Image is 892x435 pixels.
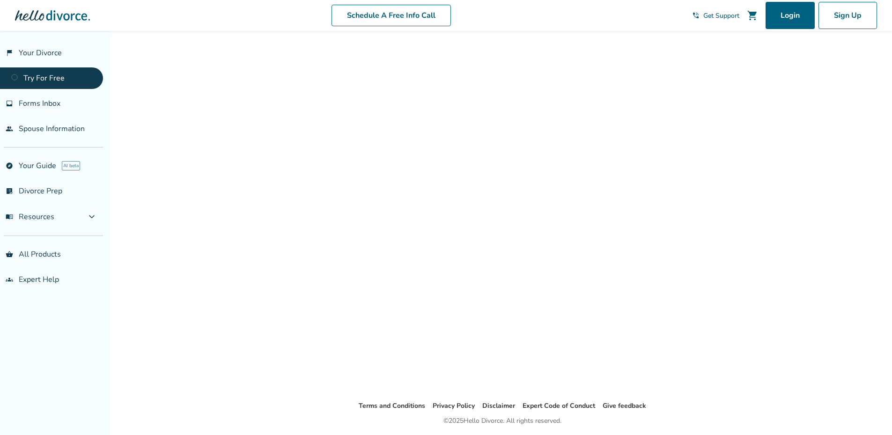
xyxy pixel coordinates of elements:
[603,400,646,412] li: Give feedback
[6,213,13,221] span: menu_book
[359,401,425,410] a: Terms and Conditions
[6,49,13,57] span: flag_2
[482,400,515,412] li: Disclaimer
[692,12,700,19] span: phone_in_talk
[766,2,815,29] a: Login
[6,251,13,258] span: shopping_basket
[703,11,739,20] span: Get Support
[433,401,475,410] a: Privacy Policy
[86,211,97,222] span: expand_more
[6,212,54,222] span: Resources
[19,98,60,109] span: Forms Inbox
[747,10,758,21] span: shopping_cart
[6,276,13,283] span: groups
[818,2,877,29] a: Sign Up
[6,187,13,195] span: list_alt_check
[523,401,595,410] a: Expert Code of Conduct
[692,11,739,20] a: phone_in_talkGet Support
[443,415,561,427] div: © 2025 Hello Divorce. All rights reserved.
[6,100,13,107] span: inbox
[332,5,451,26] a: Schedule A Free Info Call
[6,125,13,133] span: people
[6,162,13,170] span: explore
[62,161,80,170] span: AI beta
